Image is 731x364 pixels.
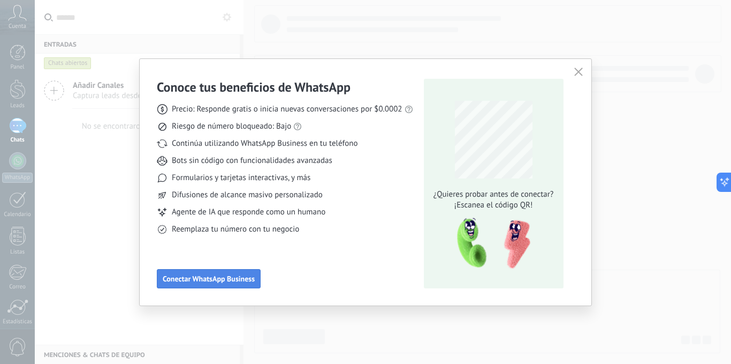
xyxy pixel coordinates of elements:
[172,173,310,183] span: Formularios y tarjetas interactivas, y más
[172,207,325,218] span: Agente de IA que responde como un humano
[172,190,323,200] span: Difusiones de alcance masivo personalizado
[157,269,261,288] button: Conectar WhatsApp Business
[157,79,351,95] h3: Conoce tus beneficios de WhatsApp
[163,275,255,283] span: Conectar WhatsApp Business
[430,200,557,211] span: ¡Escanea el código QR!
[448,215,532,272] img: qr-pic-1x.png
[172,104,402,115] span: Precio: Responde gratis o inicia nuevas conversaciones por $0.0002
[172,224,299,235] span: Reemplaza tu número con tu negocio
[430,189,557,200] span: ¿Quieres probar antes de conectar?
[172,121,291,132] span: Riesgo de número bloqueado: Bajo
[172,138,357,149] span: Continúa utilizando WhatsApp Business en tu teléfono
[172,155,332,166] span: Bots sin código con funcionalidades avanzadas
